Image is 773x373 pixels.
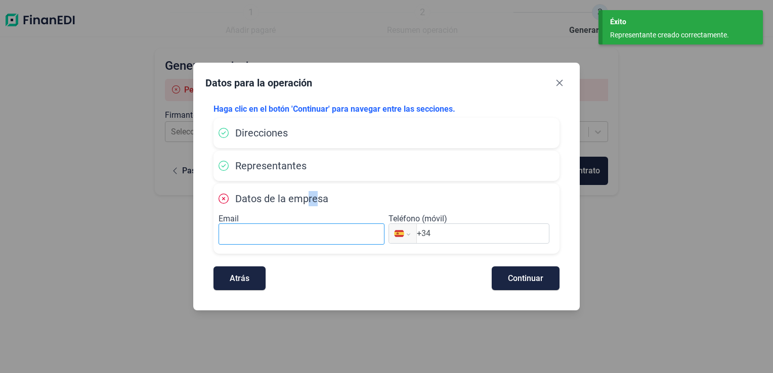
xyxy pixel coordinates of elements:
p: Haga clic en el botón 'Continuar' para navegar entre las secciones. [213,103,560,115]
label: Teléfono (móvil) [389,214,447,223]
div: Éxito [610,17,755,27]
button: Atrás [213,266,266,290]
div: Representante creado correctamente. [610,30,748,40]
span: Continuar [508,274,543,282]
span: Representantes [235,160,307,172]
div: Datos para la operación [205,76,312,90]
span: Direcciones [235,127,288,139]
span: Atrás [230,274,249,282]
button: Close [551,75,568,91]
span: Datos de la empresa [235,193,328,205]
button: Continuar [492,266,560,290]
label: Email [219,214,239,223]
